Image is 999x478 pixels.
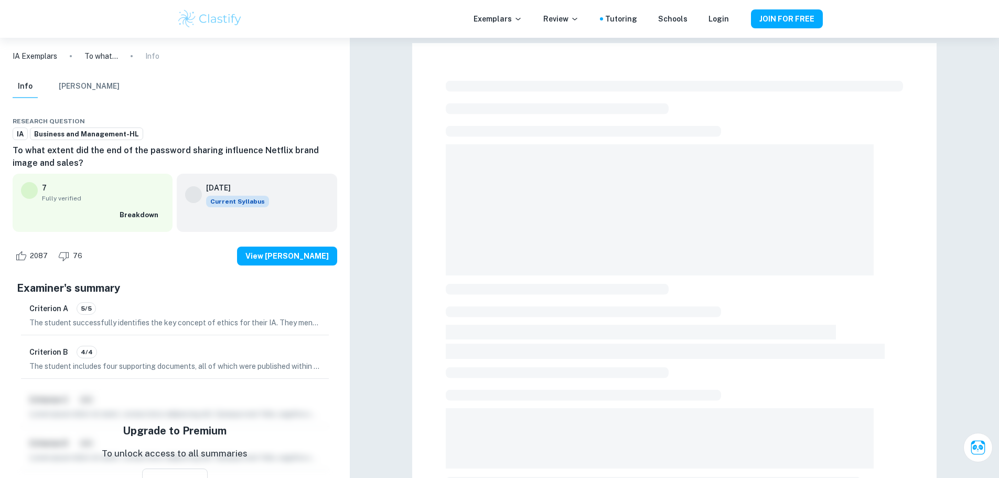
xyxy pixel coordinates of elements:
[59,75,120,98] button: [PERSON_NAME]
[77,304,95,313] span: 5/5
[963,433,993,462] button: Ask Clai
[318,115,327,128] div: Bookmark
[102,447,248,461] p: To unlock access to all summaries
[30,129,143,140] span: Business and Management-HL
[123,423,227,439] h5: Upgrade to Premium
[17,280,333,296] h5: Examiner's summary
[29,360,320,372] p: The student includes four supporting documents, all of which were published within a maximum of t...
[13,50,57,62] a: IA Exemplars
[13,144,337,169] h6: To what extent did the end of the password sharing influence Netflix brand image and sales?
[117,207,164,223] button: Breakdown
[29,317,320,328] p: The student successfully identifies the key concept of ethics for their IA. They mention this key...
[56,248,88,264] div: Dislike
[297,115,306,128] div: Share
[13,248,53,264] div: Like
[177,8,243,29] img: Clastify logo
[206,196,269,207] div: This exemplar is based on the current syllabus. Feel free to refer to it for inspiration/ideas wh...
[737,16,743,22] button: Help and Feedback
[29,346,68,358] h6: Criterion B
[145,50,159,62] p: Info
[605,13,637,25] a: Tutoring
[206,196,269,207] span: Current Syllabus
[708,13,729,25] a: Login
[308,115,316,128] div: Download
[329,115,337,128] div: Report issue
[206,182,261,194] h6: [DATE]
[42,182,47,194] p: 7
[13,129,27,140] span: IA
[751,9,823,28] button: JOIN FOR FREE
[543,13,579,25] p: Review
[658,13,688,25] a: Schools
[13,116,85,126] span: Research question
[237,247,337,265] button: View [PERSON_NAME]
[77,347,96,357] span: 4/4
[42,194,164,203] span: Fully verified
[29,303,68,314] h6: Criterion A
[30,128,143,141] a: Business and Management-HL
[474,13,522,25] p: Exemplars
[13,75,38,98] button: Info
[13,128,28,141] a: IA
[84,50,118,62] p: To what extent did the end of the password sharing influence Netflix brand image and sales?
[67,251,88,261] span: 76
[24,251,53,261] span: 2087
